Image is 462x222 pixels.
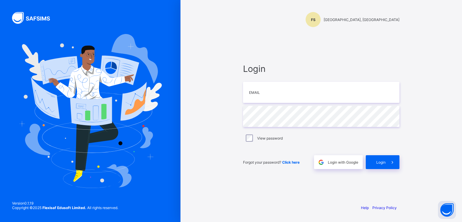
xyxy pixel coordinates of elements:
[12,201,118,205] span: Version 0.1.19
[12,12,57,24] img: SAFSIMS Logo
[438,201,456,219] button: Open asap
[282,160,300,165] a: Click here
[257,136,283,140] label: View password
[328,160,358,165] span: Login with Google
[19,34,162,188] img: Hero Image
[318,159,325,166] img: google.396cfc9801f0270233282035f929180a.svg
[311,17,316,22] span: FS
[324,17,399,22] span: [GEOGRAPHIC_DATA], [GEOGRAPHIC_DATA]
[42,205,86,210] strong: Flexisaf Edusoft Limited.
[372,205,397,210] a: Privacy Policy
[361,205,369,210] a: Help
[376,160,386,165] span: Login
[243,63,399,74] span: Login
[12,205,118,210] span: Copyright © 2025 All rights reserved.
[243,160,300,165] span: Forgot your password?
